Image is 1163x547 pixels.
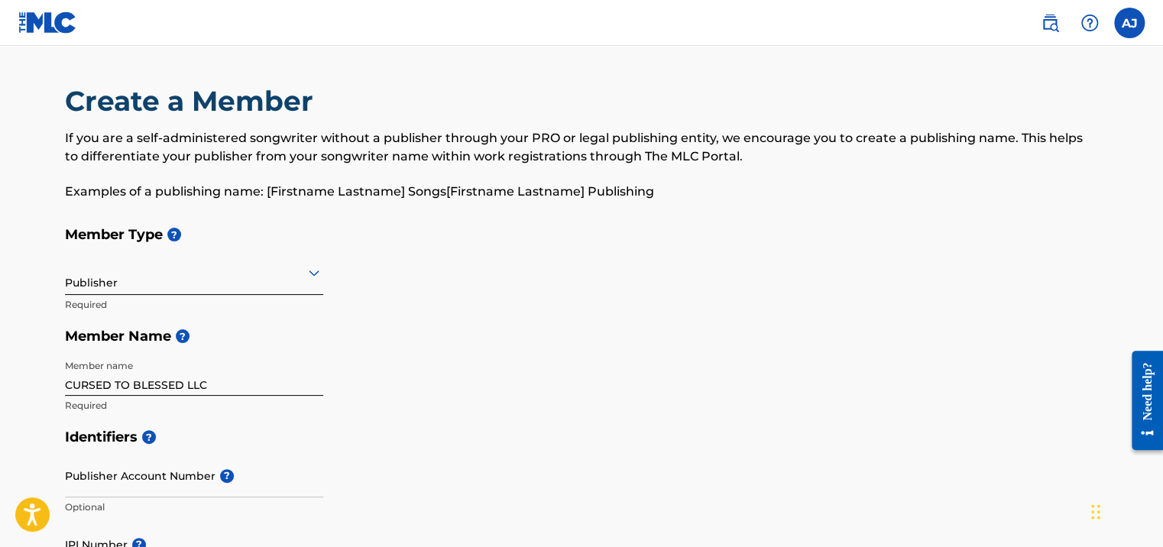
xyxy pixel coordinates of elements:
h5: Identifiers [65,421,1098,454]
span: ? [176,329,190,343]
div: User Menu [1114,8,1145,38]
img: MLC Logo [18,11,77,34]
h2: Create a Member [65,84,321,118]
span: ? [220,469,234,483]
h5: Member Name [65,320,1098,353]
p: Optional [65,500,323,514]
div: Widget de chat [1087,474,1163,547]
img: help [1080,14,1099,32]
h5: Member Type [65,218,1098,251]
span: ? [167,228,181,241]
span: ? [142,430,156,444]
iframe: Chat Widget [1087,474,1163,547]
img: search [1041,14,1059,32]
iframe: Resource Center [1120,338,1163,461]
div: Publisher [65,254,323,291]
p: Required [65,399,323,413]
p: Examples of a publishing name: [Firstname Lastname] Songs[Firstname Lastname] Publishing [65,183,1098,201]
div: Help [1074,8,1105,38]
p: If you are a self-administered songwriter without a publisher through your PRO or legal publishin... [65,129,1098,166]
p: Required [65,298,323,312]
a: Public Search [1035,8,1065,38]
div: Arrastrar [1091,489,1100,535]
